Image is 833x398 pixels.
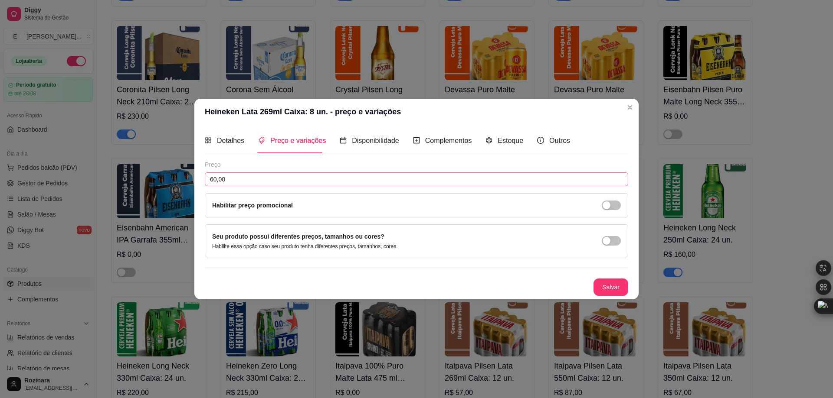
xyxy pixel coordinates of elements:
[212,243,396,250] p: Habilite essa opção caso seu produto tenha diferentes preços, tamanhos, cores
[194,99,639,125] header: Heineken Lata 269ml Caixa: 8 un. - preço e variações
[485,137,492,144] span: code-sandbox
[352,137,399,144] span: Disponibilidade
[623,100,637,114] button: Close
[205,160,628,169] div: Preço
[217,137,244,144] span: Detalhes
[537,137,544,144] span: info-circle
[205,172,628,186] input: Ex.: R$12,99
[413,137,420,144] span: plus-square
[258,137,265,144] span: tags
[594,278,628,296] button: Salvar
[212,233,384,240] label: Seu produto possui diferentes preços, tamanhos ou cores?
[212,202,293,209] label: Habilitar preço promocional
[340,137,347,144] span: calendar
[205,137,212,144] span: appstore
[425,137,472,144] span: Complementos
[498,137,523,144] span: Estoque
[270,137,326,144] span: Preço e variações
[549,137,570,144] span: Outros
